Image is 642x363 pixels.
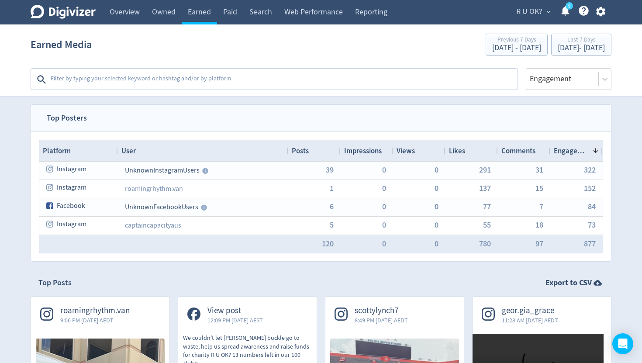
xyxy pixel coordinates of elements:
span: 8:49 PM [DATE] AEDT [355,316,408,325]
a: captaincapacityaus [125,221,181,230]
span: 11:28 AM [DATE] AEDT [502,316,558,325]
button: 120 [322,240,334,248]
button: 73 [588,221,596,229]
button: 0 [435,203,438,211]
button: 39 [326,166,334,174]
span: View post [207,306,263,316]
span: Likes [449,146,465,156]
button: 0 [435,240,438,248]
div: Previous 7 Days [492,37,541,44]
span: Engagement [554,146,589,156]
span: Instagram [57,216,86,233]
span: geor.gia_grace [502,306,558,316]
div: Open Intercom Messenger [612,333,633,354]
button: R U OK? [513,5,553,19]
svg: instagram [46,165,54,173]
button: 1 [330,184,334,192]
a: roamingrhythm.van [125,184,183,193]
div: Last 7 Days [558,37,605,44]
button: 84 [588,203,596,211]
span: Comments [501,146,535,156]
button: 0 [382,221,386,229]
text: 5 [568,3,570,9]
span: R U OK? [516,5,542,19]
div: [DATE] - [DATE] [558,44,605,52]
button: 0 [435,184,438,192]
span: User [121,146,136,156]
button: 152 [584,184,596,192]
span: 9:06 PM [DATE] AEDT [60,316,130,325]
svg: instagram [46,220,54,228]
h1: Earned Media [31,31,92,59]
button: 15 [535,184,543,192]
button: 0 [382,240,386,248]
span: Facebook [57,197,85,214]
button: 0 [382,166,386,174]
button: 780 [479,240,491,248]
button: 31 [535,166,543,174]
button: 6 [330,203,334,211]
span: Instagram [57,161,86,178]
span: expand_more [545,8,552,16]
button: 137 [479,184,491,192]
button: 5 [330,221,334,229]
span: Unknown Instagram Users [125,166,200,175]
svg: facebook [46,202,54,210]
span: Platform [43,146,71,156]
button: 322 [584,166,596,174]
button: 0 [382,184,386,192]
span: 877 [584,240,596,248]
button: 7 [539,203,543,211]
span: Unknown Facebook Users [125,203,198,211]
span: Instagram [57,179,86,196]
span: Impressions [344,146,382,156]
button: 18 [535,221,543,229]
span: scottylynch7 [355,306,408,316]
span: Views [397,146,415,156]
button: Previous 7 Days[DATE] - [DATE] [486,34,548,55]
button: 0 [382,203,386,211]
button: 77 [483,203,491,211]
h2: Top Posts [38,277,72,288]
span: 12:09 PM [DATE] AEST [207,316,263,325]
button: 97 [535,240,543,248]
button: 55 [483,221,491,229]
button: 291 [479,166,491,174]
button: 0 [435,221,438,229]
strong: Export to CSV [545,277,592,288]
span: roamingrhythm.van [60,306,130,316]
div: [DATE] - [DATE] [492,44,541,52]
button: 0 [435,166,438,174]
span: Top Posters [39,105,95,131]
button: Last 7 Days[DATE]- [DATE] [551,34,611,55]
span: Posts [292,146,309,156]
svg: instagram [46,183,54,191]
